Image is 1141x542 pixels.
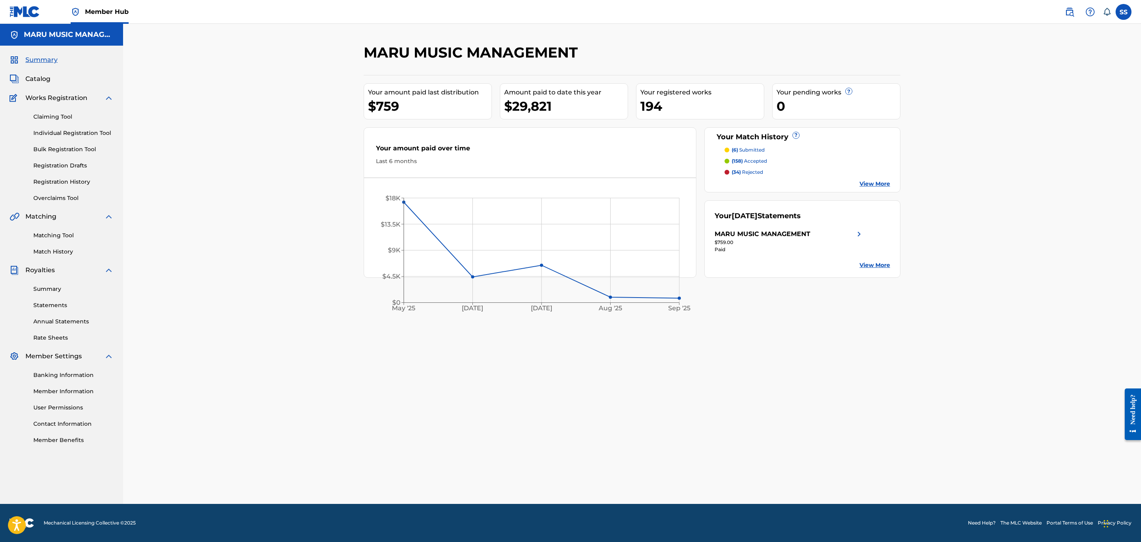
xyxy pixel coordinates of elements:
a: Statements [33,301,114,309]
span: (6) [732,147,738,153]
span: (34) [732,169,741,175]
a: (34) rejected [725,169,890,176]
a: Banking Information [33,371,114,379]
a: Portal Terms of Use [1047,519,1093,527]
img: expand [104,93,114,103]
div: $759.00 [715,239,864,246]
a: Registration History [33,178,114,186]
img: right chevron icon [854,229,864,239]
div: Help [1082,4,1098,20]
a: Matching Tool [33,231,114,240]
p: submitted [732,146,765,154]
img: Summary [10,55,19,65]
a: Contact Information [33,420,114,428]
div: Your amount paid last distribution [368,88,491,97]
div: 0 [777,97,900,115]
img: logo [10,518,34,528]
img: Accounts [10,30,19,40]
span: Royalties [25,265,55,275]
a: MARU MUSIC MANAGEMENTright chevron icon$759.00Paid [715,229,864,253]
img: Royalties [10,265,19,275]
a: User Permissions [33,404,114,412]
a: Bulk Registration Tool [33,145,114,154]
div: Notifications [1103,8,1111,16]
a: Member Information [33,387,114,396]
a: Member Benefits [33,436,114,444]
a: Annual Statements [33,317,114,326]
span: Matching [25,212,56,221]
a: CatalogCatalog [10,74,50,84]
a: Match History [33,248,114,256]
div: Last 6 months [376,157,684,165]
p: rejected [732,169,763,176]
span: Works Registration [25,93,87,103]
a: (6) submitted [725,146,890,154]
h2: MARU MUSIC MANAGEMENT [364,44,582,62]
div: 194 [640,97,764,115]
div: Your Statements [715,211,801,221]
tspan: $9K [388,246,401,254]
a: Individual Registration Tool [33,129,114,137]
div: $29,821 [504,97,628,115]
div: Your Match History [715,132,890,142]
div: Your registered works [640,88,764,97]
a: (158) accepted [725,158,890,165]
div: Paid [715,246,864,253]
div: Drag [1104,512,1108,536]
img: help [1085,7,1095,17]
span: Catalog [25,74,50,84]
img: Catalog [10,74,19,84]
a: SummarySummary [10,55,58,65]
tspan: $0 [392,299,401,306]
img: MLC Logo [10,6,40,17]
a: Public Search [1062,4,1077,20]
img: expand [104,212,114,221]
span: ? [793,132,799,138]
a: Overclaims Tool [33,194,114,202]
a: Claiming Tool [33,113,114,121]
a: The MLC Website [1000,519,1042,527]
img: expand [104,352,114,361]
tspan: $13.5K [381,221,401,228]
span: [DATE] [732,211,757,220]
div: MARU MUSIC MANAGEMENT [715,229,810,239]
a: Registration Drafts [33,161,114,170]
div: $759 [368,97,491,115]
iframe: Chat Widget [1101,504,1141,542]
img: Member Settings [10,352,19,361]
tspan: [DATE] [531,304,552,312]
tspan: Sep '25 [668,304,690,312]
a: Summary [33,285,114,293]
a: View More [860,261,890,269]
iframe: Resource Center [1119,382,1141,446]
tspan: Aug '25 [598,304,622,312]
div: Your pending works [777,88,900,97]
a: Rate Sheets [33,334,114,342]
tspan: [DATE] [462,304,484,312]
span: Member Hub [85,7,129,16]
div: Amount paid to date this year [504,88,628,97]
img: search [1065,7,1074,17]
a: Need Help? [968,519,996,527]
tspan: $4.5K [382,273,401,280]
span: Mechanical Licensing Collective © 2025 [44,519,136,527]
img: Matching [10,212,19,221]
img: Works Registration [10,93,20,103]
span: Summary [25,55,58,65]
div: Your amount paid over time [376,144,684,157]
span: (158) [732,158,743,164]
span: ? [846,88,852,94]
tspan: May '25 [392,304,416,312]
tspan: $18K [385,194,401,202]
span: Member Settings [25,352,82,361]
div: User Menu [1116,4,1131,20]
h5: MARU MUSIC MANAGEMENT [24,30,114,39]
p: accepted [732,158,767,165]
img: expand [104,265,114,275]
img: Top Rightsholder [71,7,80,17]
a: Privacy Policy [1098,519,1131,527]
a: View More [860,180,890,188]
